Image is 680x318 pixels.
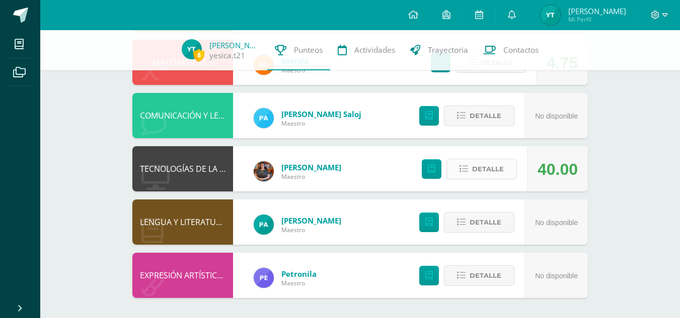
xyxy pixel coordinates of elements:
a: Contactos [476,30,546,70]
img: 60a759e8b02ec95d430434cf0c0a55c7.png [254,161,274,181]
span: Detalle [472,160,504,178]
span: Trayectoria [428,45,468,55]
img: 096e5f4656b4d68b92fc9a5b270dd3a5.png [182,39,202,59]
span: Detalle [470,107,501,125]
span: Punteos [294,45,323,55]
span: No disponible [535,272,578,280]
span: No disponible [535,112,578,120]
div: 40.00 [538,147,578,192]
a: Petronila [281,269,317,279]
a: yesica.t21 [209,50,245,61]
a: Actividades [330,30,403,70]
span: No disponible [535,219,578,227]
span: Maestro [281,279,317,287]
a: [PERSON_NAME] Saloj [281,109,361,119]
img: 096e5f4656b4d68b92fc9a5b270dd3a5.png [541,5,561,25]
img: 53dbe22d98c82c2b31f74347440a2e81.png [254,215,274,235]
img: 4d02e55cc8043f0aab29493a7075c5f8.png [254,108,274,128]
a: [PERSON_NAME] [281,162,341,172]
button: Detalle [446,159,517,179]
span: Maestro [281,226,341,234]
a: [PERSON_NAME] [281,216,341,226]
div: EXPRESIÓN ARTÍSTICA (MOVIMIENTO) [132,253,233,298]
button: Detalle [444,212,514,233]
span: [PERSON_NAME] [568,6,626,16]
button: Detalle [444,265,514,286]
span: Mi Perfil [568,15,626,24]
span: Detalle [470,213,501,232]
span: Maestro [281,119,361,128]
button: Detalle [444,105,514,126]
div: TECNOLOGÍAS DE LA INFORMACIÓN Y LA COMUNICACIÓN 5 [132,146,233,191]
div: LENGUA Y LITERATURA 5 [132,199,233,245]
div: COMUNICACIÓN Y LENGUAJE L3 (INGLÉS) [132,93,233,138]
span: Actividades [354,45,395,55]
span: Contactos [503,45,539,55]
span: Detalle [470,266,501,285]
img: 5c99eb5223c44f6a28178f7daff48da6.png [254,268,274,288]
a: Punteos [267,30,330,70]
span: Maestro [281,172,341,181]
a: [PERSON_NAME] [209,40,260,50]
a: Trayectoria [403,30,476,70]
span: 8 [193,49,204,61]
